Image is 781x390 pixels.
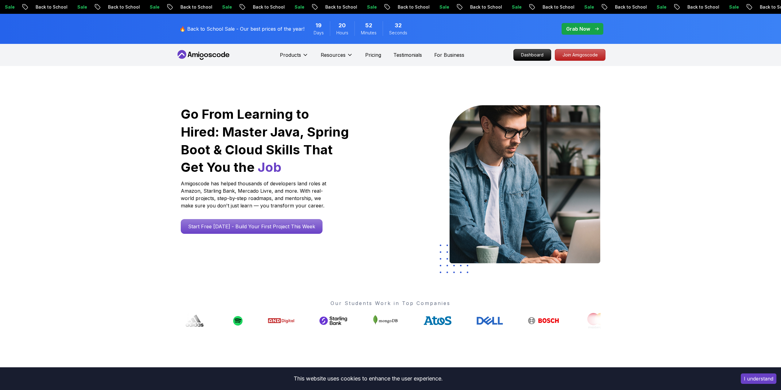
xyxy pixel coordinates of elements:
img: hero [450,105,600,263]
a: Join Amigoscode [555,49,605,61]
p: Back to School [31,4,72,10]
p: Grab Now [566,25,590,33]
p: Back to School [682,4,724,10]
p: Back to School [610,4,652,10]
p: Sale [435,4,454,10]
p: Sale [652,4,671,10]
p: Back to School [103,4,145,10]
p: Back to School [320,4,362,10]
p: Sale [145,4,164,10]
span: Minutes [361,30,377,36]
span: Seconds [389,30,407,36]
p: 🔥 Back to School Sale - Our best prices of the year! [180,25,304,33]
a: For Business [434,51,464,59]
p: Amigoscode has helped thousands of developers land roles at Amazon, Starling Bank, Mercado Livre,... [181,180,328,209]
span: Job [258,159,281,175]
p: Sale [217,4,237,10]
a: Pricing [365,51,381,59]
span: Hours [336,30,348,36]
span: 19 Days [315,21,322,30]
p: Sale [362,4,382,10]
p: Sale [579,4,599,10]
button: Resources [321,51,353,64]
a: Testimonials [393,51,422,59]
button: Products [280,51,308,64]
p: Back to School [248,4,290,10]
p: Dashboard [514,49,551,60]
p: Sale [724,4,744,10]
span: 20 Hours [338,21,346,30]
span: 52 Minutes [365,21,372,30]
p: Back to School [538,4,579,10]
button: Accept cookies [741,373,776,384]
p: Back to School [176,4,217,10]
p: Products [280,51,301,59]
p: Back to School [465,4,507,10]
p: Resources [321,51,346,59]
h1: Go From Learning to Hired: Master Java, Spring Boot & Cloud Skills That Get You the [181,105,350,176]
a: Start Free [DATE] - Build Your First Project This Week [181,219,323,234]
p: Sale [72,4,92,10]
p: Sale [507,4,527,10]
p: Join Amigoscode [555,49,605,60]
span: 32 Seconds [395,21,402,30]
div: This website uses cookies to enhance the user experience. [5,372,732,385]
p: Sale [290,4,309,10]
p: Back to School [393,4,435,10]
a: Dashboard [513,49,551,61]
span: Days [314,30,324,36]
p: Our Students Work in Top Companies [181,299,601,307]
